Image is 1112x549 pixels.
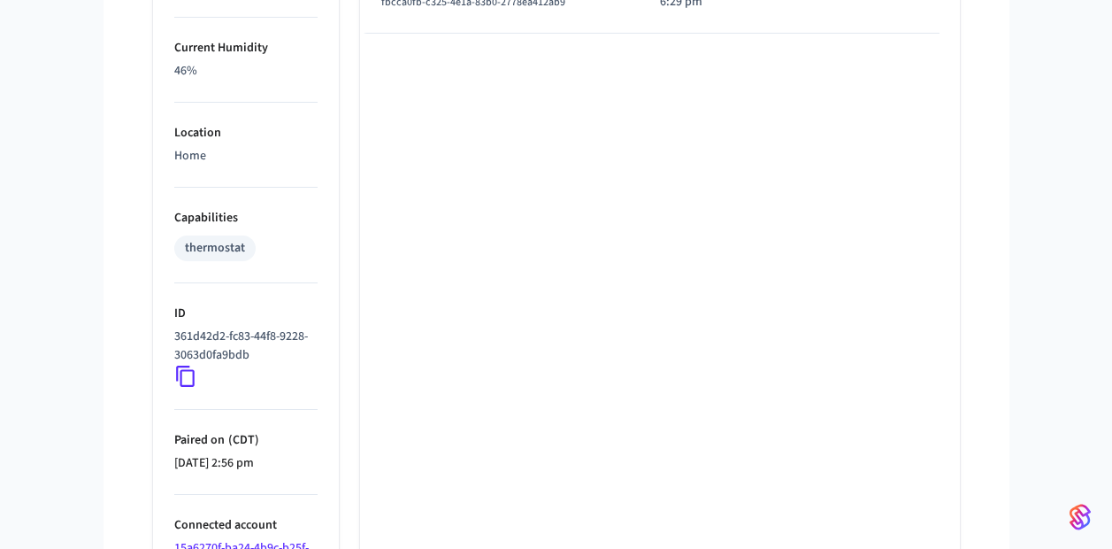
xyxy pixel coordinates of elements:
[174,454,318,473] p: [DATE] 2:56 pm
[174,147,318,166] p: Home
[174,328,311,365] p: 361d42d2-fc83-44f8-9228-3063d0fa9bdb
[225,431,259,449] span: ( CDT )
[174,124,318,143] p: Location
[174,431,318,450] p: Paired on
[174,39,318,58] p: Current Humidity
[185,239,245,258] div: thermostat
[174,305,318,323] p: ID
[1070,503,1091,531] img: SeamLogoGradient.69752ec5.svg
[174,62,318,81] p: 46%
[174,209,318,228] p: Capabilities
[174,516,318,535] p: Connected account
